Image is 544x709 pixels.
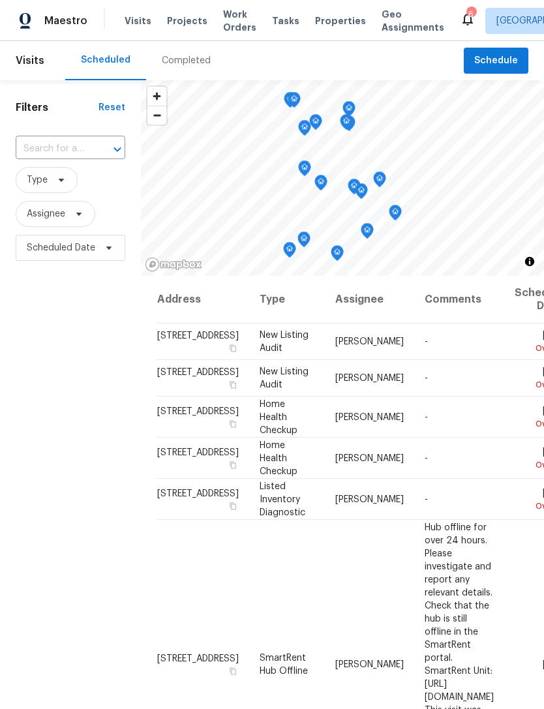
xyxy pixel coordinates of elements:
span: [PERSON_NAME] [335,494,404,504]
div: Map marker [342,101,355,121]
span: Visits [16,46,44,75]
div: 6 [466,8,476,21]
span: Work Orders [223,8,256,34]
div: Map marker [283,242,296,262]
div: Map marker [298,160,311,181]
a: Mapbox homepage [145,257,202,272]
button: Copy Address [227,459,239,470]
button: Copy Address [227,417,239,429]
button: Zoom out [147,106,166,125]
div: Map marker [309,114,322,134]
span: [PERSON_NAME] [335,374,404,383]
h1: Filters [16,101,98,114]
span: [STREET_ADDRESS] [157,331,239,340]
span: Properties [315,14,366,27]
span: - [425,412,428,421]
span: Tasks [272,16,299,25]
button: Copy Address [227,665,239,676]
span: Assignee [27,207,65,220]
span: Home Health Checkup [260,399,297,434]
span: Scheduled Date [27,241,95,254]
div: Map marker [389,205,402,225]
div: Map marker [288,92,301,112]
span: Visits [125,14,151,27]
button: Toggle attribution [522,254,537,269]
span: Geo Assignments [382,8,444,34]
div: Map marker [314,175,327,195]
div: Scheduled [81,53,130,67]
span: Home Health Checkup [260,440,297,475]
div: Map marker [331,245,344,265]
th: Type [249,276,325,324]
span: Listed Inventory Diagnostic [260,481,305,517]
input: Search for an address... [16,139,89,159]
span: New Listing Audit [260,367,309,389]
span: - [425,374,428,383]
span: New Listing Audit [260,331,309,353]
span: - [425,453,428,462]
div: Completed [162,54,211,67]
span: Type [27,173,48,187]
div: Map marker [373,172,386,192]
span: Schedule [474,53,518,69]
th: Address [157,276,249,324]
div: Map marker [361,223,374,243]
span: [STREET_ADDRESS] [157,447,239,457]
div: Map marker [297,232,310,252]
button: Zoom in [147,87,166,106]
button: Schedule [464,48,528,74]
span: [STREET_ADDRESS] [157,489,239,498]
div: Map marker [340,114,353,134]
span: [PERSON_NAME] [335,412,404,421]
th: Assignee [325,276,414,324]
span: - [425,337,428,346]
span: [STREET_ADDRESS] [157,406,239,415]
span: Projects [167,14,207,27]
div: Map marker [355,183,368,204]
div: Map marker [298,120,311,140]
span: Maestro [44,14,87,27]
span: [PERSON_NAME] [335,453,404,462]
span: [STREET_ADDRESS] [157,654,239,663]
span: [STREET_ADDRESS] [157,368,239,377]
button: Open [108,140,127,158]
span: [PERSON_NAME] [335,659,404,669]
div: Reset [98,101,125,114]
div: Map marker [348,179,361,199]
div: Map marker [284,92,297,112]
button: Copy Address [227,379,239,391]
span: Toggle attribution [526,254,534,269]
span: [PERSON_NAME] [335,337,404,346]
span: SmartRent Hub Offline [260,653,308,675]
span: - [425,494,428,504]
th: Comments [414,276,504,324]
button: Copy Address [227,500,239,511]
button: Copy Address [227,342,239,354]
